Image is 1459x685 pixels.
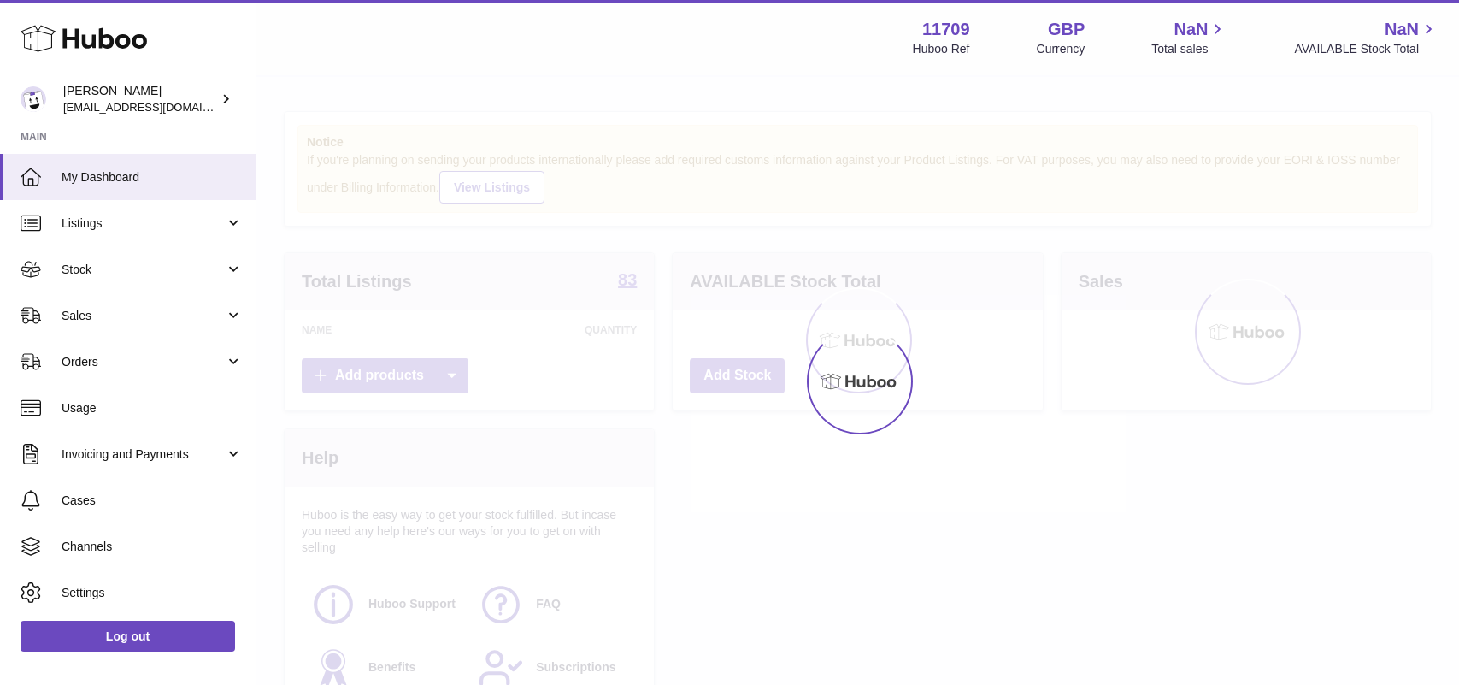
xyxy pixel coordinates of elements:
a: NaN Total sales [1151,18,1227,57]
span: Invoicing and Payments [62,446,225,463]
span: NaN [1174,18,1208,41]
span: Listings [62,216,225,232]
span: Settings [62,585,243,601]
span: Sales [62,308,225,324]
strong: 11709 [922,18,970,41]
span: Stock [62,262,225,278]
span: Orders [62,354,225,370]
span: Channels [62,539,243,555]
span: Cases [62,493,243,509]
strong: GBP [1048,18,1085,41]
a: NaN AVAILABLE Stock Total [1294,18,1438,57]
div: Huboo Ref [913,41,970,57]
span: Usage [62,400,243,416]
span: [EMAIL_ADDRESS][DOMAIN_NAME] [63,100,251,114]
div: Currency [1037,41,1085,57]
span: NaN [1385,18,1419,41]
span: My Dashboard [62,169,243,186]
div: [PERSON_NAME] [63,83,217,115]
span: AVAILABLE Stock Total [1294,41,1438,57]
a: Log out [21,621,235,652]
span: Total sales [1151,41,1227,57]
img: admin@talkingpointcards.com [21,86,46,112]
